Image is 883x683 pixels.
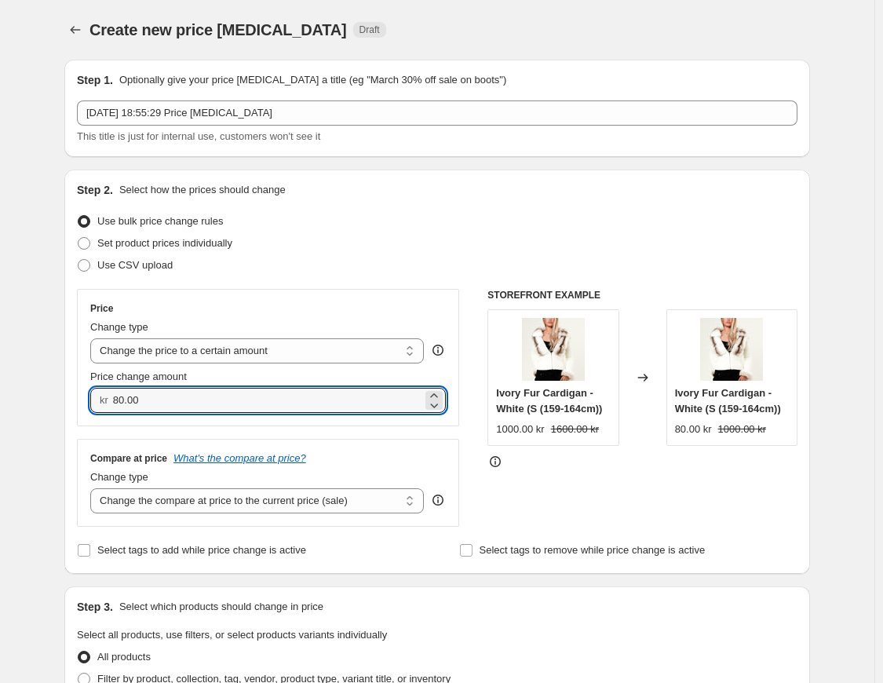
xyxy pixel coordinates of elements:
span: All products [97,651,151,663]
span: Draft [359,24,380,36]
h3: Price [90,302,113,315]
button: What's the compare at price? [173,452,306,464]
p: Select how the prices should change [119,182,286,198]
span: This title is just for internal use, customers won't see it [77,130,320,142]
div: 1000.00 kr [496,422,544,437]
span: Ivory Fur Cardigan - White (S (159-164cm)) [496,387,602,415]
img: MG_1203_bdaeb3fa-57a8-4608-ac5c-2ac282648a28_80x.jpg [522,318,585,381]
input: 30% off holiday sale [77,100,797,126]
span: Set product prices individually [97,237,232,249]
div: help [430,492,446,508]
h6: STOREFRONT EXAMPLE [487,289,797,301]
h2: Step 3. [77,599,113,615]
span: Use bulk price change rules [97,215,223,227]
span: Select tags to remove while price change is active [480,544,706,556]
h2: Step 2. [77,182,113,198]
span: Ivory Fur Cardigan - White (S (159-164cm)) [675,387,781,415]
span: Select all products, use filters, or select products variants individually [77,629,387,641]
h3: Compare at price [90,452,167,465]
strike: 1000.00 kr [718,422,766,437]
button: Price change jobs [64,19,86,41]
span: Change type [90,321,148,333]
p: Select which products should change in price [119,599,323,615]
span: kr [100,394,108,406]
span: Select tags to add while price change is active [97,544,306,556]
div: 80.00 kr [675,422,712,437]
span: Price change amount [90,371,187,382]
input: 80.00 [113,388,422,413]
strike: 1600.00 kr [551,422,599,437]
span: Use CSV upload [97,259,173,271]
span: Create new price [MEDICAL_DATA] [89,21,347,38]
p: Optionally give your price [MEDICAL_DATA] a title (eg "March 30% off sale on boots") [119,72,506,88]
img: MG_1203_bdaeb3fa-57a8-4608-ac5c-2ac282648a28_80x.jpg [700,318,763,381]
span: Change type [90,471,148,483]
div: help [430,342,446,358]
h2: Step 1. [77,72,113,88]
